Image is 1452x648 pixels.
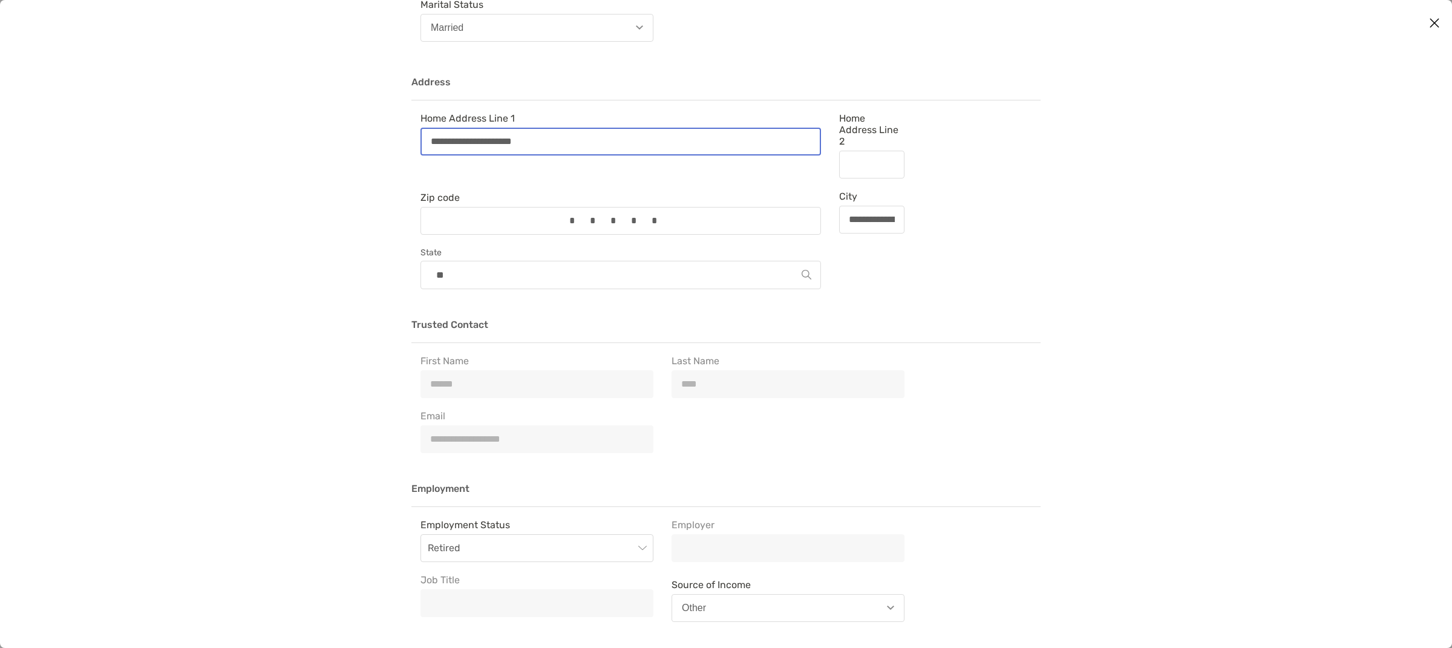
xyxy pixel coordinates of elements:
[420,410,653,422] span: Email
[840,159,904,169] input: Home Address Line 2
[636,25,643,30] img: Open dropdown arrow
[672,543,904,553] input: Employer
[672,594,904,622] button: Other
[420,14,653,42] button: Married
[421,434,653,444] input: Email
[420,192,821,203] span: Zip code
[839,113,904,147] span: Home Address Line 2
[420,519,653,531] span: Employment Status
[411,483,1041,507] h3: Employment
[421,215,820,226] input: Zip code
[672,355,904,367] span: Last Name
[411,77,1041,100] h3: Address
[421,598,653,608] input: Job Title
[431,22,463,33] div: Married
[1425,15,1444,33] button: Close modal
[420,574,653,586] span: Job Title
[420,113,821,124] span: Home Address Line 1
[672,519,904,531] span: Employer
[672,379,904,389] input: Last Name
[420,355,653,367] span: First Name
[840,214,904,224] input: City
[420,247,821,258] label: State
[887,606,894,610] img: Open dropdown arrow
[422,136,820,146] input: Home Address Line 1
[802,270,811,280] img: Search Icon
[672,579,904,591] span: Source of Income
[421,379,653,389] input: First Name
[682,603,706,614] div: Other
[839,191,904,202] span: City
[428,535,646,561] span: Retired
[411,319,1041,343] h3: Trusted Contact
